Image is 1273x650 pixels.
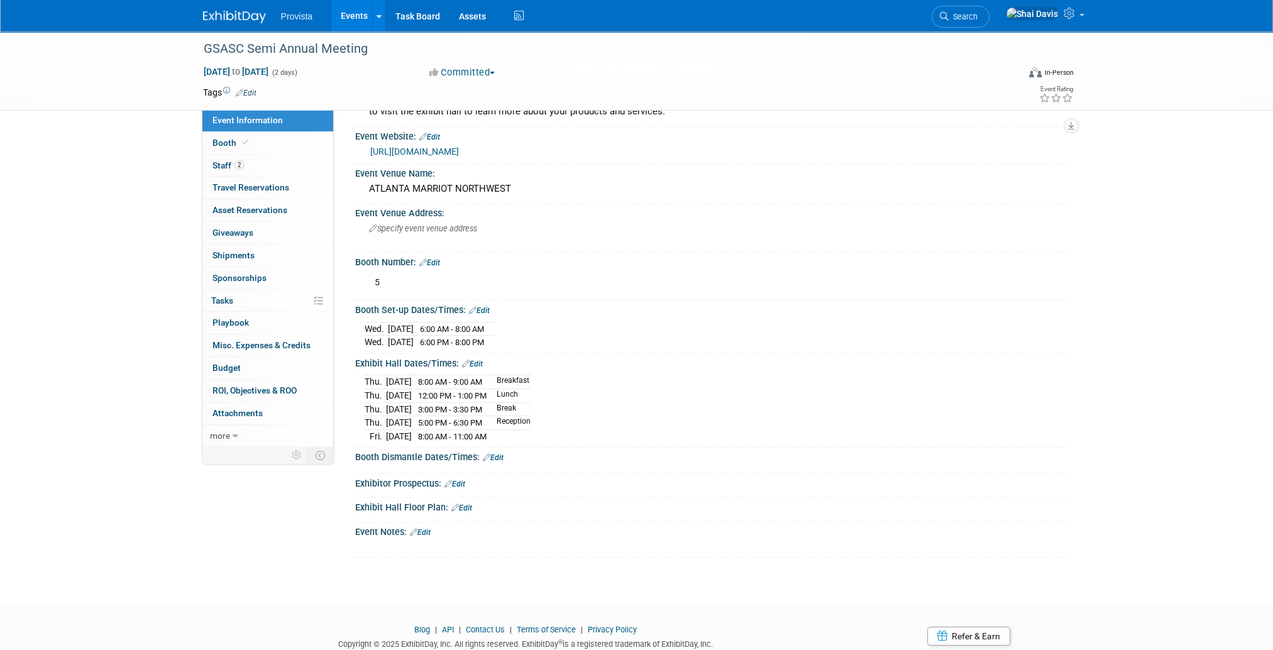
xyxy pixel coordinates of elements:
[462,360,483,368] a: Edit
[202,267,333,289] a: Sponsorships
[418,418,482,427] span: 5:00 PM - 6:30 PM
[432,625,440,634] span: |
[1006,7,1059,21] img: Shai Davis
[489,375,531,389] td: Breakfast
[286,447,308,463] td: Personalize Event Tab Strip
[202,109,333,131] a: Event Information
[386,402,412,416] td: [DATE]
[386,429,412,443] td: [DATE]
[212,408,263,418] span: Attachments
[442,625,454,634] a: API
[271,69,297,77] span: (2 days)
[369,224,477,233] span: Specify event venue address
[230,67,242,77] span: to
[236,89,256,97] a: Edit
[420,324,484,334] span: 6:00 AM - 8:00 AM
[451,504,472,512] a: Edit
[202,425,333,447] a: more
[365,179,1061,199] div: ATLANTA MARRIOT NORTHWEST
[483,453,504,462] a: Edit
[418,391,487,400] span: 12:00 PM - 1:00 PM
[355,474,1071,490] div: Exhibitor Prospectus:
[370,146,459,157] a: [URL][DOMAIN_NAME]
[466,625,505,634] a: Contact Us
[365,336,388,349] td: Wed.
[212,340,311,350] span: Misc. Expenses & Credits
[212,160,244,170] span: Staff
[202,132,333,154] a: Booth
[365,375,386,389] td: Thu.
[212,317,249,328] span: Playbook
[355,522,1071,539] div: Event Notes:
[419,258,440,267] a: Edit
[578,625,586,634] span: |
[212,138,251,148] span: Booth
[212,115,283,125] span: Event Information
[507,625,515,634] span: |
[944,65,1074,84] div: Event Format
[388,322,414,336] td: [DATE]
[203,636,849,650] div: Copyright © 2025 ExhibitDay, Inc. All rights reserved. ExhibitDay is a registered trademark of Ex...
[212,273,267,283] span: Sponsorships
[242,139,248,146] i: Booth reservation complete
[210,431,230,441] span: more
[386,416,412,430] td: [DATE]
[202,155,333,177] a: Staff2
[355,300,1071,317] div: Booth Set-up Dates/Times:
[212,228,253,238] span: Giveaways
[365,429,386,443] td: Fri.
[366,270,932,295] div: 5
[388,336,414,349] td: [DATE]
[212,205,287,215] span: Asset Reservations
[202,334,333,356] a: Misc. Expenses & Credits
[212,385,297,395] span: ROI, Objectives & ROO
[444,480,465,488] a: Edit
[202,290,333,312] a: Tasks
[202,402,333,424] a: Attachments
[355,164,1071,180] div: Event Venue Name:
[425,66,500,79] button: Committed
[469,306,490,315] a: Edit
[558,639,563,646] sup: ®
[419,133,440,141] a: Edit
[211,295,233,306] span: Tasks
[202,199,333,221] a: Asset Reservations
[365,389,386,403] td: Thu.
[212,250,255,260] span: Shipments
[365,322,388,336] td: Wed.
[418,377,482,387] span: 8:00 AM - 9:00 AM
[355,498,1071,514] div: Exhibit Hall Floor Plan:
[949,12,978,21] span: Search
[420,338,484,347] span: 6:00 PM - 8:00 PM
[202,357,333,379] a: Budget
[932,6,989,28] a: Search
[588,625,637,634] a: Privacy Policy
[517,625,576,634] a: Terms of Service
[927,627,1010,646] a: Refer & Earn
[414,625,430,634] a: Blog
[489,402,531,416] td: Break
[418,405,482,414] span: 3:00 PM - 3:30 PM
[202,312,333,334] a: Playbook
[355,354,1071,370] div: Exhibit Hall Dates/Times:
[365,402,386,416] td: Thu.
[1039,86,1072,92] div: Event Rating
[234,160,244,170] span: 2
[355,253,1071,269] div: Booth Number:
[202,380,333,402] a: ROI, Objectives & ROO
[212,182,289,192] span: Travel Reservations
[1044,68,1073,77] div: In-Person
[418,432,487,441] span: 8:00 AM - 11:00 AM
[386,375,412,389] td: [DATE]
[456,625,464,634] span: |
[365,416,386,430] td: Thu.
[203,86,256,99] td: Tags
[212,363,241,373] span: Budget
[202,177,333,199] a: Travel Reservations
[202,245,333,267] a: Shipments
[410,528,431,537] a: Edit
[355,204,1071,219] div: Event Venue Address:
[489,389,531,403] td: Lunch
[307,447,333,463] td: Toggle Event Tabs
[489,416,531,430] td: Reception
